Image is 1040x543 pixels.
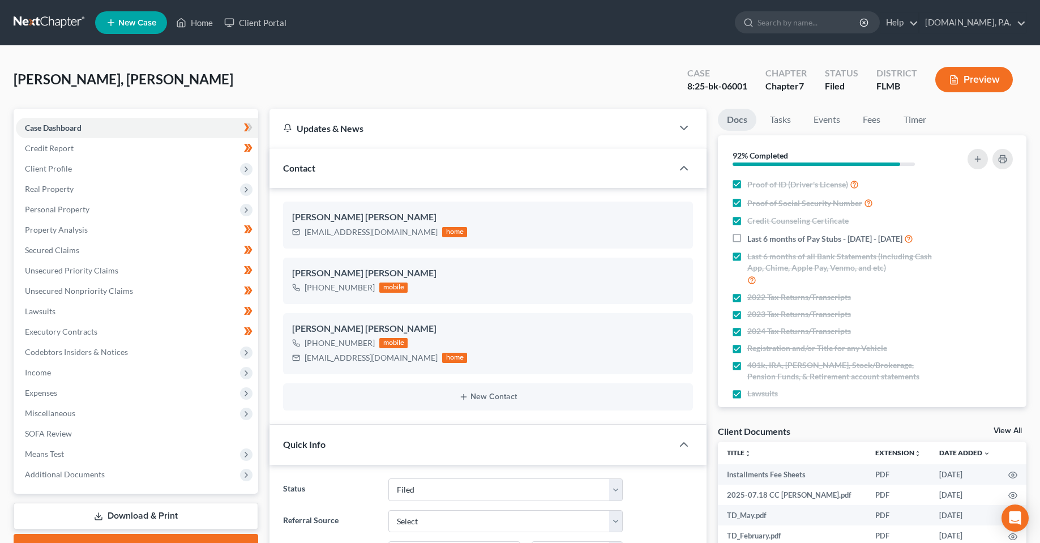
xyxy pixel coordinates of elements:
button: Preview [935,67,1013,92]
a: Docs [718,109,756,131]
i: unfold_more [744,450,751,457]
div: Updates & News [283,122,658,134]
div: mobile [379,283,408,293]
label: Status [277,478,383,501]
td: PDF [866,505,930,525]
span: Proof of ID (Driver's License) [747,179,848,190]
div: Client Documents [718,425,790,437]
div: [PERSON_NAME] [PERSON_NAME] [292,267,683,280]
div: Chapter [765,67,807,80]
i: unfold_more [914,450,921,457]
div: Case [687,67,747,80]
div: District [876,67,917,80]
div: [PERSON_NAME] [PERSON_NAME] [292,211,683,224]
span: 2022 Tax Returns/Transcripts [747,292,851,303]
span: Expenses [25,388,57,397]
span: Unsecured Priority Claims [25,266,118,275]
div: mobile [379,338,408,348]
div: FLMB [876,80,917,93]
div: [PHONE_NUMBER] [305,282,375,293]
span: Additional Documents [25,469,105,479]
td: [DATE] [930,464,999,485]
label: Referral Source [277,510,383,533]
a: Case Dashboard [16,118,258,138]
i: expand_more [983,450,990,457]
div: 8:25-bk-06001 [687,80,747,93]
span: 2024 Tax Returns/Transcripts [747,326,851,337]
span: 7 [799,80,804,91]
td: TD_May.pdf [718,505,866,525]
span: Unsecured Nonpriority Claims [25,286,133,296]
span: Quick Info [283,439,326,450]
a: Download & Print [14,503,258,529]
span: Contact [283,163,315,173]
span: Bank Statements for TD Bank 6417 - Jan, Feb, Mar, Apr, [DATE] [747,405,940,427]
span: Case Dashboard [25,123,82,132]
span: Means Test [25,449,64,459]
button: New Contact [292,392,683,401]
td: [DATE] [930,485,999,505]
span: Lawsuits [747,388,778,399]
a: Timer [895,109,935,131]
a: Executory Contracts [16,322,258,342]
span: Income [25,367,51,377]
a: [DOMAIN_NAME], P.A. [919,12,1026,33]
span: Registration and/or Title for any Vehicle [747,343,887,354]
td: 2025-07.18 CC [PERSON_NAME].pdf [718,485,866,505]
a: Secured Claims [16,240,258,260]
div: Open Intercom Messenger [1002,504,1029,532]
a: Unsecured Nonpriority Claims [16,281,258,301]
a: Property Analysis [16,220,258,240]
td: Installments Fee Sheets [718,464,866,485]
a: Titleunfold_more [727,448,751,457]
span: Client Profile [25,164,72,173]
span: Property Analysis [25,225,88,234]
span: Last 6 months of all Bank Statements (Including Cash App, Chime, Apple Pay, Venmo, and etc) [747,251,940,273]
td: PDF [866,464,930,485]
a: Home [170,12,219,33]
div: [PHONE_NUMBER] [305,337,375,349]
a: Extensionunfold_more [875,448,921,457]
a: Lawsuits [16,301,258,322]
div: [EMAIL_ADDRESS][DOMAIN_NAME] [305,226,438,238]
span: 401k, IRA, [PERSON_NAME], Stock/Brokerage, Pension Funds, & Retirement account statements [747,360,940,382]
a: SOFA Review [16,424,258,444]
span: Executory Contracts [25,327,97,336]
strong: 92% Completed [733,151,788,160]
td: [DATE] [930,505,999,525]
span: Credit Counseling Certificate [747,215,849,226]
span: Last 6 months of Pay Stubs - [DATE] - [DATE] [747,233,902,245]
td: PDF [866,485,930,505]
div: Chapter [765,80,807,93]
div: home [442,227,467,237]
a: Tasks [761,109,800,131]
div: home [442,353,467,363]
div: [EMAIL_ADDRESS][DOMAIN_NAME] [305,352,438,364]
a: Client Portal [219,12,292,33]
a: View All [994,427,1022,435]
span: Lawsuits [25,306,55,316]
span: 2023 Tax Returns/Transcripts [747,309,851,320]
a: Fees [854,109,890,131]
a: Date Added expand_more [939,448,990,457]
span: [PERSON_NAME], [PERSON_NAME] [14,71,233,87]
div: Filed [825,80,858,93]
span: Proof of Social Security Number [747,198,862,209]
div: [PERSON_NAME] [PERSON_NAME] [292,322,683,336]
span: Secured Claims [25,245,79,255]
a: Credit Report [16,138,258,159]
input: Search by name... [757,12,861,33]
div: Status [825,67,858,80]
a: Events [804,109,849,131]
span: Miscellaneous [25,408,75,418]
span: Credit Report [25,143,74,153]
span: New Case [118,19,156,27]
span: Codebtors Insiders & Notices [25,347,128,357]
a: Unsecured Priority Claims [16,260,258,281]
span: SOFA Review [25,429,72,438]
span: Personal Property [25,204,89,214]
a: Help [880,12,918,33]
span: Real Property [25,184,74,194]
